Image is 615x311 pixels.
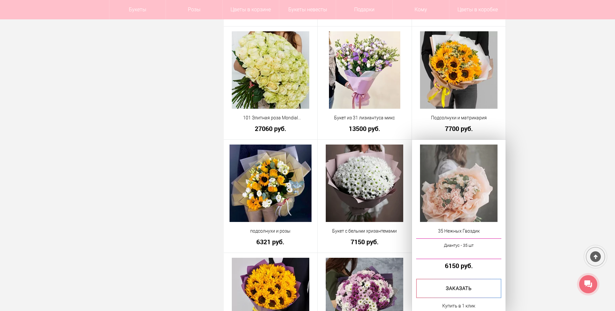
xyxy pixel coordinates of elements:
a: Диантус - 35 шт [416,238,502,259]
img: Подсолнухи и матрикария [420,31,497,109]
img: 101 Элитная роза Mondial (Эквадор) [232,31,309,109]
a: подсолнухи и розы [228,228,313,235]
a: Букет из 31 лизиантуса микс [322,115,407,121]
a: Подсолнухи и матрикария [416,115,502,121]
a: 6150 руб. [416,262,502,269]
a: 35 Нежных Гвоздик [416,228,502,235]
a: 27060 руб. [228,125,313,132]
a: 6321 руб. [228,238,313,245]
a: 13500 руб. [322,125,407,132]
img: Букет с белыми хризантемами [326,145,403,222]
a: 101 Элитная роза Mondial ([GEOGRAPHIC_DATA]) [228,115,313,121]
a: 7700 руб. [416,125,502,132]
a: Букет с белыми хризантемами [322,228,407,235]
img: подсолнухи и розы [230,145,312,222]
img: Букет из 31 лизиантуса микс [329,31,400,109]
a: 7150 руб. [322,238,407,245]
img: 35 Нежных Гвоздик [420,145,497,222]
a: Купить в 1 клик [442,302,475,310]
